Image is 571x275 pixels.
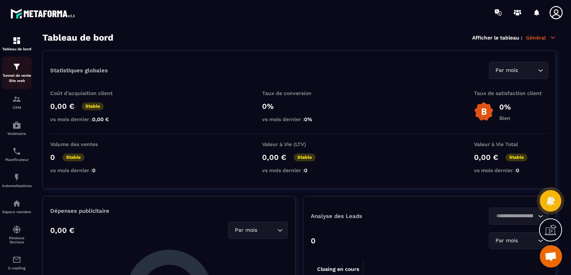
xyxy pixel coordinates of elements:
a: formationformationCRM [2,89,32,115]
img: logo [10,7,77,20]
p: Coût d'acquisition client [50,90,125,96]
span: Par mois [233,226,259,234]
p: 0,00 € [50,102,74,111]
a: automationsautomationsEspace membre [2,193,32,219]
span: 0 [516,167,519,173]
span: 0,00 € [92,116,109,122]
a: formationformationTunnel de vente Site web [2,57,32,89]
p: Valeur à Vie (LTV) [262,141,336,147]
p: Statistiques globales [50,67,108,74]
p: Stable [82,102,104,110]
p: 0 [50,153,55,162]
div: Search for option [489,232,548,249]
input: Search for option [519,237,536,245]
p: Valeur à Vie Total [474,141,548,147]
h3: Tableau de bord [42,32,113,43]
input: Search for option [259,226,275,234]
p: vs mois dernier : [50,116,125,122]
img: formation [12,95,21,104]
img: social-network [12,225,21,234]
p: vs mois dernier : [474,167,548,173]
span: 0 [304,167,307,173]
p: vs mois dernier : [262,167,336,173]
span: Par mois [494,66,519,75]
div: Search for option [228,222,288,239]
input: Search for option [494,212,536,220]
a: schedulerschedulerPlanificateur [2,141,32,167]
p: 0,00 € [474,153,498,162]
p: Réseaux Sociaux [2,236,32,244]
p: Webinaire [2,132,32,136]
a: automationsautomationsWebinaire [2,115,32,141]
p: Général [526,34,556,41]
p: 0,00 € [50,226,74,235]
p: Taux de satisfaction client [474,90,548,96]
a: formationformationTableau de bord [2,31,32,57]
img: automations [12,199,21,208]
p: 0,00 € [262,153,286,162]
p: 0% [499,102,511,111]
img: email [12,255,21,264]
p: Stable [294,154,316,161]
p: Tunnel de vente Site web [2,73,32,83]
img: automations [12,121,21,130]
img: formation [12,36,21,45]
p: Bien [499,115,511,121]
p: 0 [311,236,316,245]
p: vs mois dernier : [262,116,336,122]
p: Analyse des Leads [311,213,430,219]
div: Search for option [489,208,548,225]
p: Stable [62,154,84,161]
p: E-mailing [2,266,32,270]
div: Search for option [489,62,548,79]
p: CRM [2,105,32,110]
input: Search for option [519,66,536,75]
div: Ouvrir le chat [540,245,562,268]
p: 0% [262,102,336,111]
tspan: Closing en cours [317,266,359,272]
a: social-networksocial-networkRéseaux Sociaux [2,219,32,250]
span: 0% [304,116,312,122]
p: Afficher le tableau : [472,35,522,41]
p: Tableau de bord [2,47,32,51]
img: b-badge-o.b3b20ee6.svg [474,102,494,121]
img: automations [12,173,21,182]
span: Par mois [494,237,519,245]
img: scheduler [12,147,21,156]
p: Espace membre [2,210,32,214]
span: 0 [92,167,96,173]
p: Taux de conversion [262,90,336,96]
p: Volume des ventes [50,141,125,147]
p: Automatisations [2,184,32,188]
p: Dépenses publicitaire [50,208,288,214]
p: vs mois dernier : [50,167,125,173]
a: automationsautomationsAutomatisations [2,167,32,193]
img: formation [12,62,21,71]
p: Planificateur [2,158,32,162]
p: Stable [506,154,528,161]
